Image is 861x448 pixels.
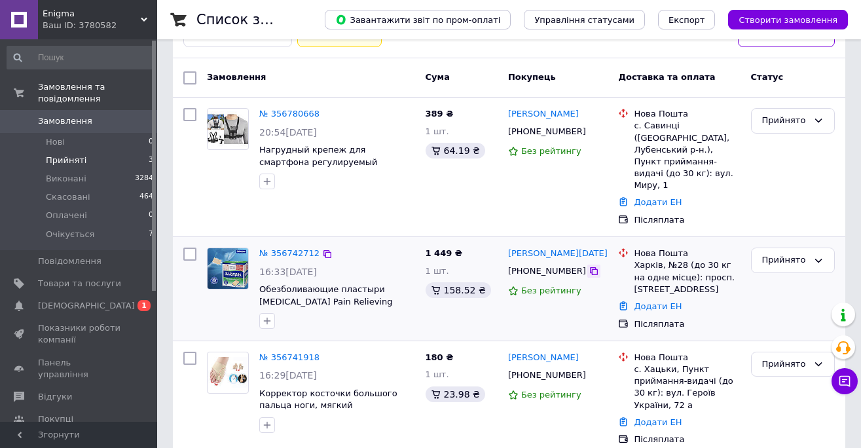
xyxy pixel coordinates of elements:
[762,114,808,128] div: Прийнято
[426,126,449,136] span: 1 шт.
[634,108,740,120] div: Нова Пошта
[426,72,450,82] span: Cума
[259,352,320,362] a: № 356741918
[207,352,249,394] a: Фото товару
[207,72,266,82] span: Замовлення
[634,120,740,191] div: с. Савинці ([GEOGRAPHIC_DATA], Лубенський р-н.), Пункт приймання-видачі (до 30 кг): вул. Миру, 1
[38,357,121,381] span: Панель управління
[135,173,153,185] span: 3284
[46,210,87,221] span: Оплачені
[508,248,608,260] a: [PERSON_NAME][DATE]
[46,155,86,166] span: Прийняті
[634,197,682,207] a: Додати ЕН
[38,391,72,403] span: Відгуки
[38,300,135,312] span: [DEMOGRAPHIC_DATA]
[739,15,837,25] span: Створити замовлення
[38,81,157,105] span: Замовлення та повідомлення
[196,12,329,28] h1: Список замовлень
[426,352,454,362] span: 180 ₴
[658,10,716,29] button: Експорт
[634,259,740,295] div: Харків, №28 (до 30 кг на одне місце): просп. [STREET_ADDRESS]
[751,72,784,82] span: Статус
[208,357,248,388] img: Фото товару
[139,191,153,203] span: 464
[149,155,153,166] span: 3
[762,253,808,267] div: Прийнято
[521,146,581,156] span: Без рейтингу
[618,72,715,82] span: Доставка та оплата
[505,123,589,140] div: [PHONE_NUMBER]
[38,255,101,267] span: Повідомлення
[259,248,320,258] a: № 356742712
[43,8,141,20] span: Enigma
[508,108,579,121] a: [PERSON_NAME]
[634,318,740,330] div: Післяплата
[137,300,151,311] span: 1
[46,229,94,240] span: Очікується
[634,364,740,411] div: с. Хацьки, Пункт приймання-видачі (до 30 кг): вул. Героїв України, 72 а
[46,173,86,185] span: Виконані
[259,109,320,119] a: № 356780668
[149,229,153,240] span: 7
[508,72,556,82] span: Покупець
[634,417,682,427] a: Додати ЕН
[259,284,392,343] a: Обезболивающие пластыри [MEDICAL_DATA] Pain Relieving Patch 140 штук (7.2×4.6 см) Пластырь от бол...
[715,14,848,24] a: Створити замовлення
[208,248,248,289] img: Фото товару
[207,108,249,150] a: Фото товару
[149,136,153,148] span: 0
[426,282,491,298] div: 158.52 ₴
[259,267,317,277] span: 16:33[DATE]
[728,10,848,29] button: Створити замовлення
[426,266,449,276] span: 1 шт.
[524,10,645,29] button: Управління статусами
[43,20,157,31] div: Ваш ID: 3780582
[762,358,808,371] div: Прийнято
[521,390,581,400] span: Без рейтингу
[38,413,73,425] span: Покупці
[38,278,121,289] span: Товари та послуги
[426,369,449,379] span: 1 шт.
[505,367,589,384] div: [PHONE_NUMBER]
[7,46,155,69] input: Пошук
[426,143,485,159] div: 64.19 ₴
[634,434,740,445] div: Післяплата
[669,15,705,25] span: Експорт
[534,15,634,25] span: Управління статусами
[335,14,500,26] span: Завантажити звіт по пром-оплаті
[325,10,511,29] button: Завантажити звіт по пром-оплаті
[521,286,581,295] span: Без рейтингу
[505,263,589,280] div: [PHONE_NUMBER]
[426,386,485,402] div: 23.98 ₴
[634,248,740,259] div: Нова Пошта
[634,214,740,226] div: Післяплата
[149,210,153,221] span: 0
[634,301,682,311] a: Додати ЕН
[426,248,462,258] span: 1 449 ₴
[46,136,65,148] span: Нові
[508,352,579,364] a: [PERSON_NAME]
[259,145,383,191] a: Нагрудный крепеж для смартфона регулируемый держатель для телефона с нагрудным креплением
[38,115,92,127] span: Замовлення
[38,322,121,346] span: Показники роботи компанії
[426,109,454,119] span: 389 ₴
[259,388,399,422] a: Корректор косточки большого пальца ноги, мягкий ортопедический бандаж (2шт)
[208,111,248,147] img: Фото товару
[259,127,317,138] span: 20:54[DATE]
[207,248,249,289] a: Фото товару
[259,370,317,381] span: 16:29[DATE]
[832,368,858,394] button: Чат з покупцем
[46,191,90,203] span: Скасовані
[634,352,740,364] div: Нова Пошта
